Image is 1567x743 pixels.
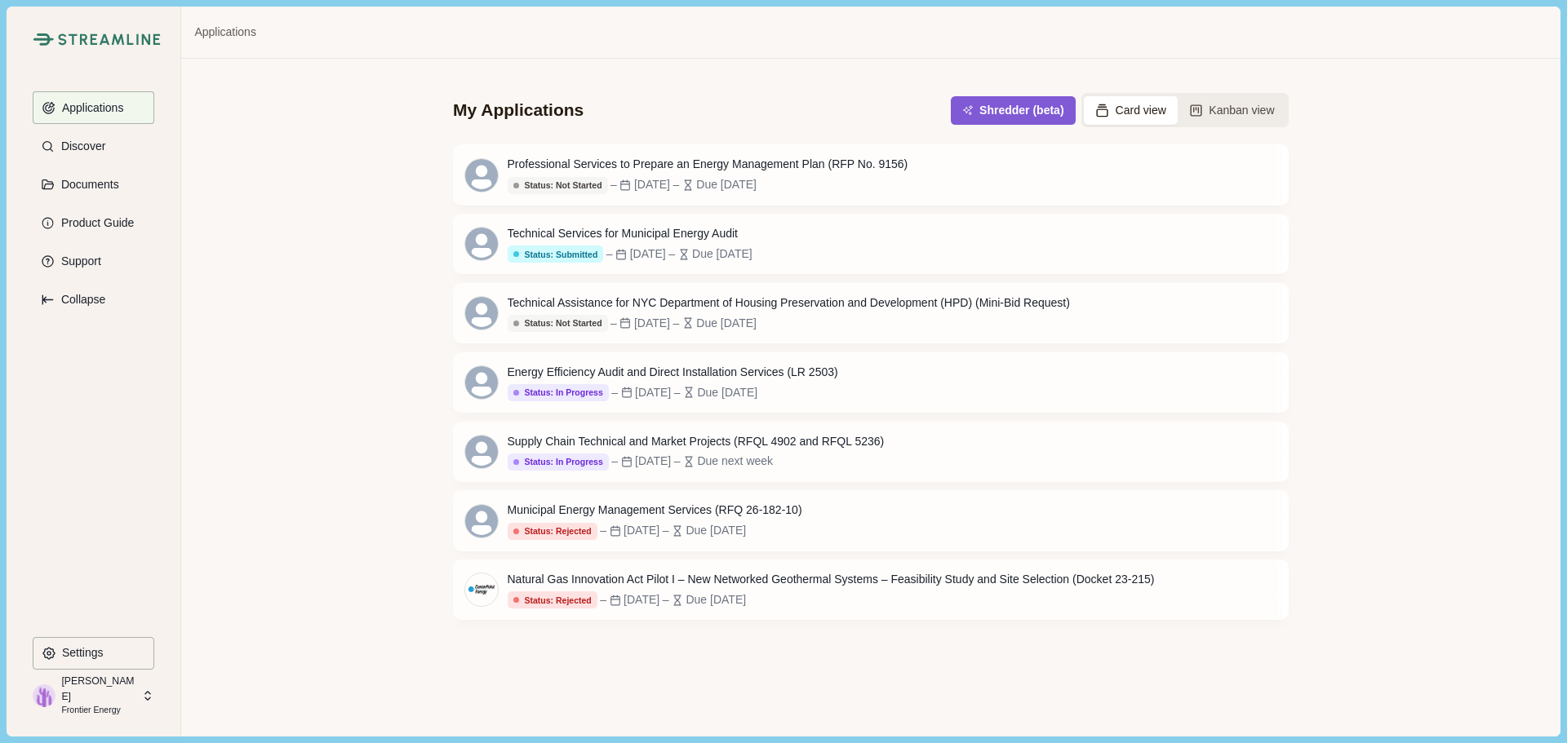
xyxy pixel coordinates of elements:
div: [DATE] [630,245,666,263]
div: Status: Not Started [513,180,602,191]
button: Documents [33,168,154,201]
div: [DATE] [635,453,671,470]
div: Status: In Progress [513,457,603,467]
a: Technical Services for Municipal Energy AuditStatus: Submitted–[DATE]–Due [DATE] [453,214,1289,274]
div: Due next week [697,453,773,470]
p: Support [55,254,101,268]
div: Due [DATE] [696,315,757,332]
div: – [611,453,618,470]
a: Technical Assistance for NYC Department of Housing Preservation and Development (HPD) (Mini-Bid R... [453,283,1289,343]
a: Applications [194,24,256,41]
a: Professional Services to Prepare an Energy Management Plan (RFP No. 9156)Status: Not Started–[DAT... [453,144,1289,205]
a: Municipal Energy Management Services (RFQ 26-182-10)Status: Rejected–[DATE]–Due [DATE] [453,490,1289,551]
div: – [606,245,613,263]
div: [DATE] [634,176,670,193]
img: centerpoint_energy-logo_brandlogos.net_msegq.png [465,573,498,606]
div: – [674,384,681,401]
button: Status: Rejected [508,591,597,608]
div: Status: Submitted [513,250,598,260]
div: – [663,522,669,539]
div: Due [DATE] [692,245,752,263]
button: Shredder (beta) [951,96,1075,125]
div: Due [DATE] [696,176,757,193]
div: [DATE] [624,591,659,608]
button: Expand [33,283,154,316]
div: – [610,176,617,193]
svg: avatar [465,366,498,399]
p: Settings [56,646,104,660]
div: – [663,591,669,608]
p: Documents [55,178,119,192]
div: – [611,384,618,401]
svg: avatar [465,505,498,537]
div: Due [DATE] [697,384,757,401]
p: Applications [56,101,124,115]
button: Status: Rejected [508,523,597,540]
a: Streamline Climate LogoStreamline Climate Logo [33,33,154,46]
div: Energy Efficiency Audit and Direct Installation Services (LR 2503) [508,364,838,381]
img: Streamline Climate Logo [58,33,161,46]
button: Support [33,245,154,277]
p: Frontier Energy [61,704,136,717]
p: Product Guide [55,216,135,230]
div: [DATE] [634,315,670,332]
img: Streamline Climate Logo [33,33,53,46]
p: [PERSON_NAME] [61,674,136,704]
div: Professional Services to Prepare an Energy Management Plan (RFP No. 9156) [508,156,908,173]
button: Status: Not Started [508,177,608,194]
div: Technical Assistance for NYC Department of Housing Preservation and Development (HPD) (Mini-Bid R... [508,294,1070,312]
div: [DATE] [624,522,659,539]
div: – [673,176,679,193]
button: Kanban view [1178,96,1286,125]
div: Supply Chain Technical and Market Projects (RFQL 4902 and RFQL 5236) [508,433,885,450]
svg: avatar [465,228,498,260]
p: Collapse [55,293,105,307]
a: Supply Chain Technical and Market Projects (RFQL 4902 and RFQL 5236)Status: In Progress–[DATE]–Du... [453,422,1289,482]
div: – [668,245,675,263]
svg: avatar [465,159,498,192]
button: Status: In Progress [508,384,609,401]
button: Settings [33,637,154,670]
a: Natural Gas Innovation Act Pilot I – New Networked Geothermal Systems – Feasibility Study and Sit... [453,559,1289,620]
div: My Applications [453,99,584,122]
div: Status: In Progress [513,387,603,398]
div: – [600,522,606,539]
button: Status: Not Started [508,315,608,332]
div: Natural Gas Innovation Act Pilot I – New Networked Geothermal Systems – Feasibility Study and Sit... [508,571,1155,588]
a: Settings [33,637,154,675]
button: Discover [33,130,154,162]
div: Technical Services for Municipal Energy Audit [508,225,752,242]
button: Applications [33,91,154,124]
div: Due [DATE] [686,591,746,608]
button: Status: Submitted [508,245,604,263]
div: – [673,315,679,332]
div: Status: Not Started [513,318,602,329]
button: Card view [1084,96,1178,125]
svg: avatar [465,436,498,468]
div: Due [DATE] [686,522,746,539]
div: – [610,315,617,332]
div: Municipal Energy Management Services (RFQ 26-182-10) [508,502,802,519]
button: Status: In Progress [508,453,609,471]
svg: avatar [465,297,498,329]
img: profile picture [33,684,55,707]
div: [DATE] [635,384,671,401]
div: – [674,453,681,470]
button: Product Guide [33,206,154,239]
p: Discover [55,139,105,153]
div: – [600,591,606,608]
a: Energy Efficiency Audit and Direct Installation Services (LR 2503)Status: In Progress–[DATE]–Due ... [453,352,1289,413]
div: Status: Rejected [513,595,592,606]
div: Status: Rejected [513,526,592,537]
